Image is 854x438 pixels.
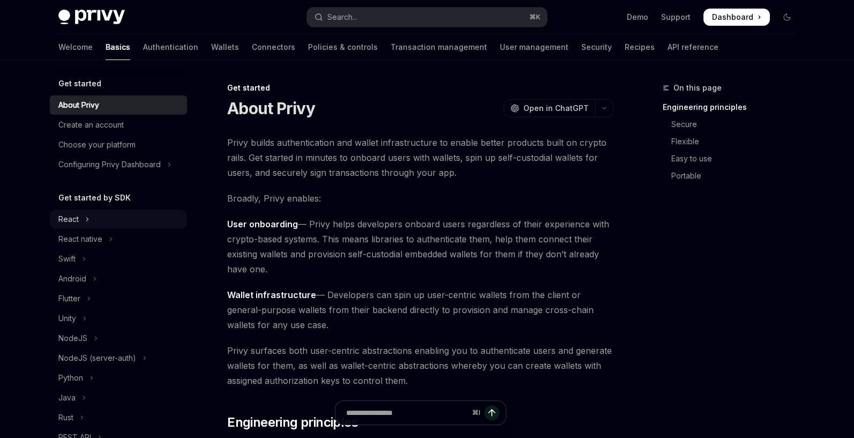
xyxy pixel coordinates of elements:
button: Toggle Android section [50,269,187,288]
div: Rust [58,411,73,424]
div: Configuring Privy Dashboard [58,158,161,171]
button: Open in ChatGPT [504,99,595,117]
button: Toggle React native section [50,229,187,249]
a: Demo [627,12,648,23]
a: Policies & controls [308,34,378,60]
a: About Privy [50,95,187,115]
button: Send message [484,405,499,420]
div: Python [58,372,83,384]
button: Toggle Configuring Privy Dashboard section [50,155,187,174]
button: Toggle Python section [50,368,187,388]
div: React [58,213,79,226]
a: Recipes [625,34,655,60]
button: Toggle Rust section [50,408,187,427]
a: Dashboard [703,9,770,26]
div: React native [58,233,102,246]
a: Flexible [663,133,804,150]
span: Open in ChatGPT [523,103,589,114]
a: Transaction management [391,34,487,60]
button: Toggle NodeJS section [50,329,187,348]
button: Toggle Java section [50,388,187,407]
span: ⌘ K [529,13,541,21]
span: Broadly, Privy enables: [227,191,613,206]
input: Ask a question... [346,401,468,425]
div: Swift [58,253,76,265]
a: Create an account [50,115,187,135]
span: Privy surfaces both user-centric abstractions enabling you to authenticate users and generate wal... [227,343,613,388]
a: Engineering principles [663,99,804,116]
div: NodeJS (server-auth) [58,352,136,365]
a: Wallets [211,34,239,60]
div: Unity [58,312,76,325]
div: Get started [227,83,613,93]
div: Search... [327,11,357,24]
h1: About Privy [227,99,315,118]
a: User management [500,34,568,60]
a: Security [581,34,612,60]
button: Open search [307,8,547,27]
a: Basics [106,34,130,60]
div: Flutter [58,292,80,305]
h5: Get started by SDK [58,191,131,204]
a: Portable [663,167,804,184]
button: Toggle Swift section [50,249,187,269]
div: NodeJS [58,332,87,345]
span: On this page [673,81,722,94]
a: Secure [663,116,804,133]
strong: Wallet infrastructure [227,289,316,300]
a: Connectors [252,34,295,60]
div: Android [58,272,86,285]
a: Authentication [143,34,198,60]
button: Toggle NodeJS (server-auth) section [50,348,187,368]
div: About Privy [58,99,99,112]
a: Support [661,12,691,23]
span: Privy builds authentication and wallet infrastructure to enable better products built on crypto r... [227,135,613,180]
img: dark logo [58,10,125,25]
a: API reference [668,34,718,60]
span: Dashboard [712,12,753,23]
a: Choose your platform [50,135,187,154]
span: — Privy helps developers onboard users regardless of their experience with crypto-based systems. ... [227,217,613,277]
button: Toggle React section [50,210,187,229]
button: Toggle Unity section [50,309,187,328]
h5: Get started [58,77,101,90]
button: Toggle Flutter section [50,289,187,308]
strong: User onboarding [227,219,298,229]
div: Create an account [58,118,124,131]
div: Choose your platform [58,138,136,151]
div: Java [58,391,76,404]
a: Welcome [58,34,93,60]
button: Toggle dark mode [778,9,796,26]
span: — Developers can spin up user-centric wallets from the client or general-purpose wallets from the... [227,287,613,332]
a: Easy to use [663,150,804,167]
